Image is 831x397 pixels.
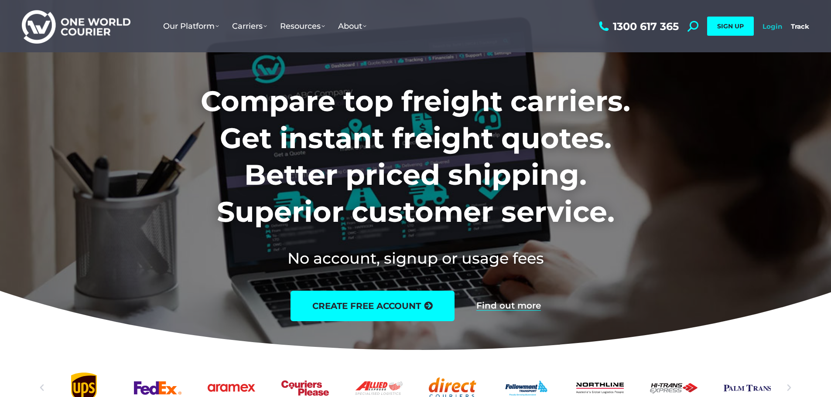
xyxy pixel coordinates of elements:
[143,248,688,269] h2: No account, signup or usage fees
[143,83,688,230] h1: Compare top freight carriers. Get instant freight quotes. Better priced shipping. Superior custom...
[707,17,754,36] a: SIGN UP
[597,21,679,32] a: 1300 617 365
[22,9,130,44] img: One World Courier
[332,13,373,40] a: About
[476,301,541,311] a: Find out more
[274,13,332,40] a: Resources
[338,21,366,31] span: About
[291,291,455,321] a: create free account
[763,22,782,31] a: Login
[717,22,744,30] span: SIGN UP
[157,13,226,40] a: Our Platform
[280,21,325,31] span: Resources
[226,13,274,40] a: Carriers
[791,22,809,31] a: Track
[232,21,267,31] span: Carriers
[163,21,219,31] span: Our Platform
